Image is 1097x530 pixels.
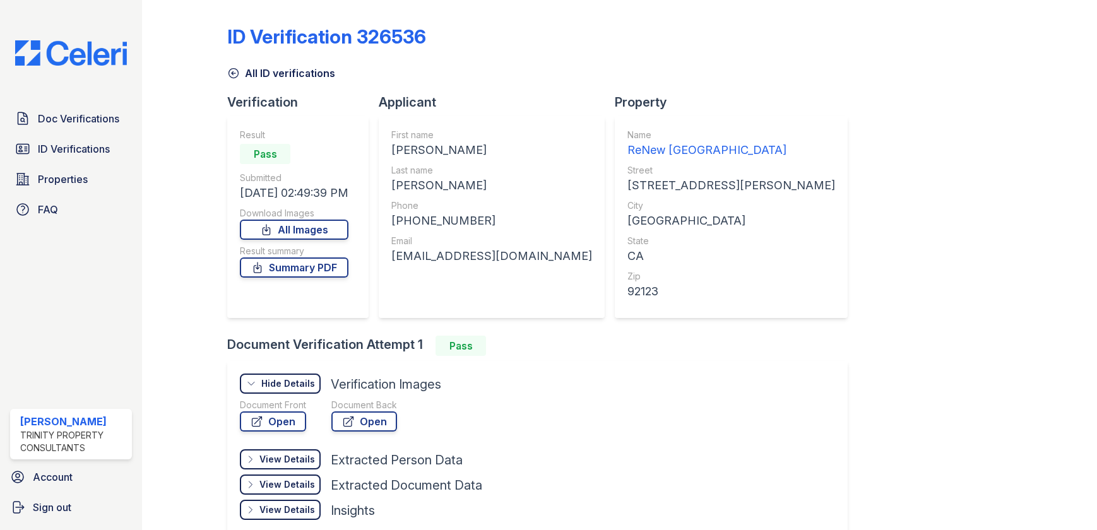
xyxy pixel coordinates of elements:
div: City [627,199,835,212]
a: Name ReNew [GEOGRAPHIC_DATA] [627,129,835,159]
a: Sign out [5,495,137,520]
div: Phone [391,199,592,212]
a: Doc Verifications [10,106,132,131]
div: Download Images [240,207,348,220]
div: Document Back [331,399,397,411]
div: [EMAIL_ADDRESS][DOMAIN_NAME] [391,247,592,265]
div: First name [391,129,592,141]
div: View Details [259,478,315,491]
div: [PERSON_NAME] [391,177,592,194]
div: Hide Details [261,377,315,390]
a: Open [331,411,397,432]
iframe: chat widget [1044,480,1084,517]
div: ReNew [GEOGRAPHIC_DATA] [627,141,835,159]
div: CA [627,247,835,265]
div: Pass [436,336,486,356]
div: [STREET_ADDRESS][PERSON_NAME] [627,177,835,194]
div: Insights [331,502,375,519]
div: Verification Images [331,375,441,393]
img: CE_Logo_Blue-a8612792a0a2168367f1c8372b55b34899dd931a85d93a1a3d3e32e68fde9ad4.png [5,40,137,66]
a: All ID verifications [227,66,335,81]
div: State [627,235,835,247]
div: Document Front [240,399,306,411]
div: Last name [391,164,592,177]
div: Verification [227,93,379,111]
div: [GEOGRAPHIC_DATA] [627,212,835,230]
div: Result [240,129,348,141]
a: ID Verifications [10,136,132,162]
div: Submitted [240,172,348,184]
div: Document Verification Attempt 1 [227,336,858,356]
div: [DATE] 02:49:39 PM [240,184,348,202]
div: 92123 [627,283,835,300]
div: Name [627,129,835,141]
div: Street [627,164,835,177]
div: ID Verification 326536 [227,25,426,48]
div: Result summary [240,245,348,257]
a: Open [240,411,306,432]
div: View Details [259,503,315,516]
div: [PERSON_NAME] [391,141,592,159]
div: Zip [627,270,835,283]
div: Property [615,93,858,111]
a: All Images [240,220,348,240]
div: Trinity Property Consultants [20,429,127,454]
div: [PERSON_NAME] [20,414,127,429]
div: Pass [240,144,290,164]
span: ID Verifications [38,141,110,156]
span: Sign out [33,500,71,515]
div: View Details [259,453,315,466]
span: Account [33,469,73,485]
div: [PHONE_NUMBER] [391,212,592,230]
a: Properties [10,167,132,192]
div: Extracted Document Data [331,476,482,494]
span: FAQ [38,202,58,217]
a: FAQ [10,197,132,222]
div: Email [391,235,592,247]
a: Account [5,464,137,490]
div: Applicant [379,93,615,111]
div: Extracted Person Data [331,451,463,469]
span: Properties [38,172,88,187]
a: Summary PDF [240,257,348,278]
span: Doc Verifications [38,111,119,126]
